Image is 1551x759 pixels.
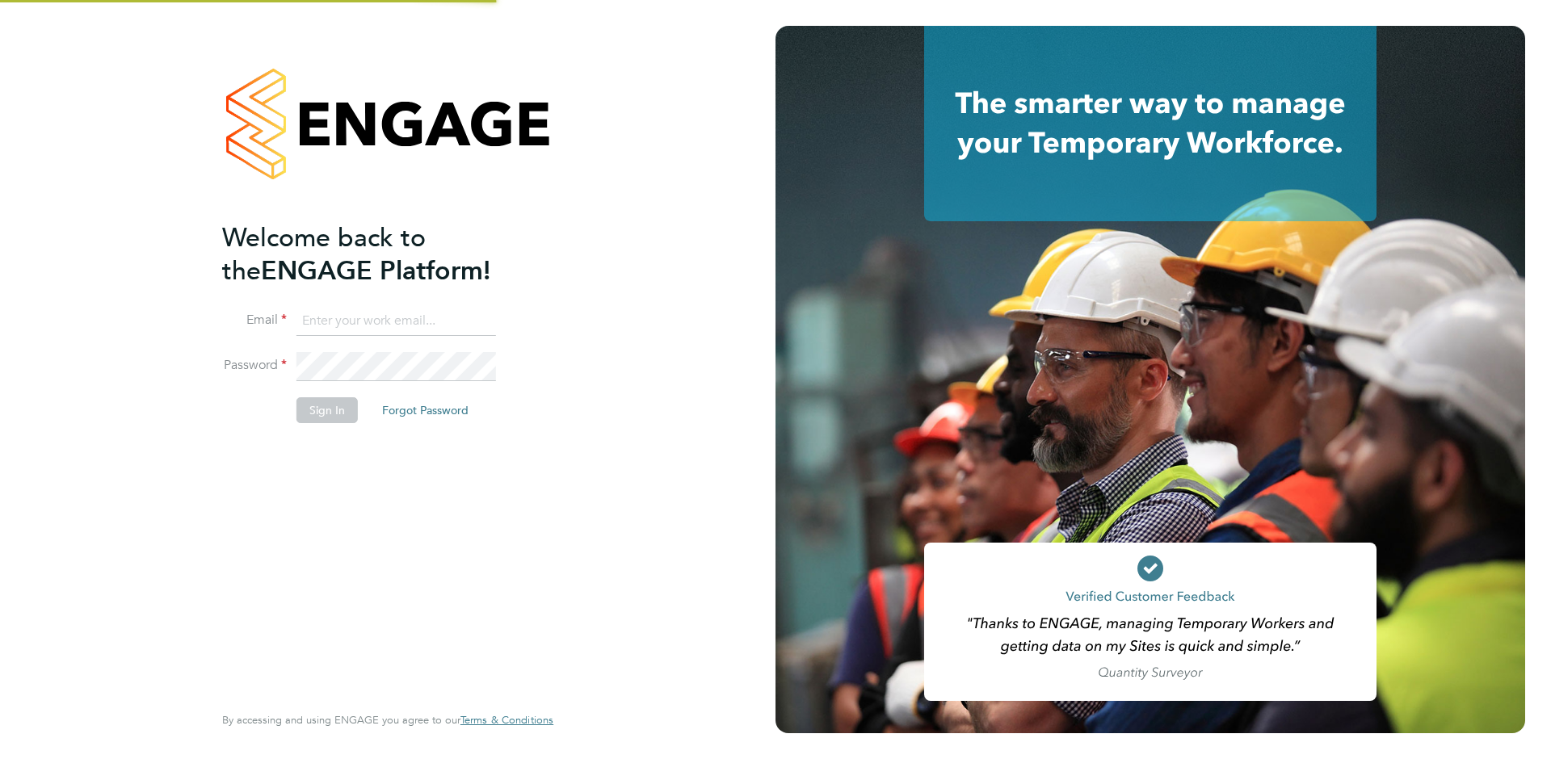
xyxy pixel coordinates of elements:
[296,397,358,423] button: Sign In
[460,714,553,727] a: Terms & Conditions
[460,713,553,727] span: Terms & Conditions
[222,222,426,287] span: Welcome back to the
[222,713,553,727] span: By accessing and using ENGAGE you agree to our
[222,357,287,374] label: Password
[296,307,496,336] input: Enter your work email...
[369,397,481,423] button: Forgot Password
[222,312,287,329] label: Email
[222,221,537,287] h2: ENGAGE Platform!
